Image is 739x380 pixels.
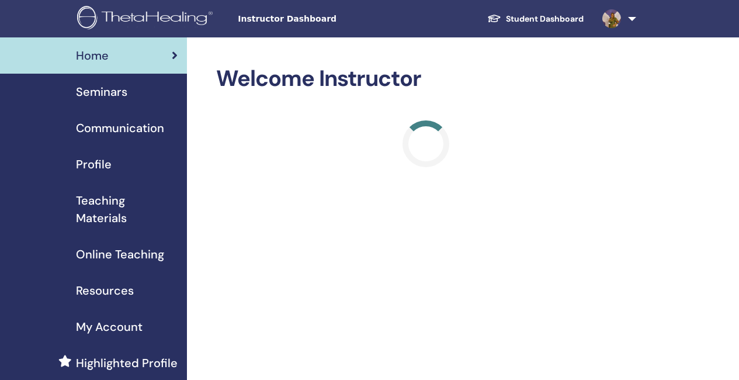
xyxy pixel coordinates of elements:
span: Communication [76,119,164,137]
span: Resources [76,282,134,299]
img: graduation-cap-white.svg [487,13,501,23]
span: Seminars [76,83,127,101]
a: Student Dashboard [478,8,593,30]
span: Online Teaching [76,246,164,263]
span: Instructor Dashboard [238,13,413,25]
span: Highlighted Profile [76,354,178,372]
img: logo.png [77,6,217,32]
span: Home [76,47,109,64]
span: Teaching Materials [76,192,178,227]
span: My Account [76,318,143,336]
h2: Welcome Instructor [216,65,636,92]
img: default.jpg [602,9,621,28]
span: Profile [76,156,112,173]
